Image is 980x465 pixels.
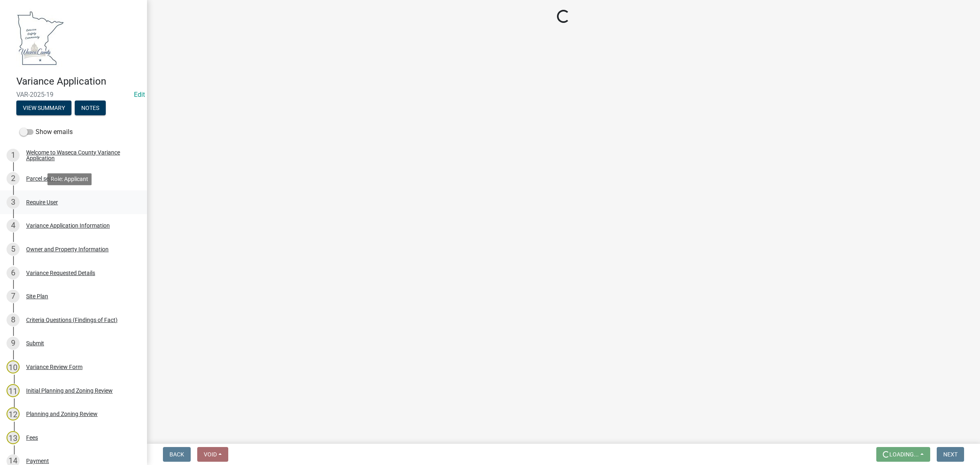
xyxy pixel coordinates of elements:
[7,407,20,420] div: 12
[26,293,48,299] div: Site Plan
[7,149,20,162] div: 1
[75,101,106,115] button: Notes
[7,172,20,185] div: 2
[7,360,20,373] div: 10
[16,101,71,115] button: View Summary
[7,266,20,279] div: 6
[7,431,20,444] div: 13
[16,9,65,67] img: Waseca County, Minnesota
[7,290,20,303] div: 7
[16,91,131,98] span: VAR-2025-19
[26,435,38,440] div: Fees
[937,447,964,462] button: Next
[134,91,145,98] wm-modal-confirm: Edit Application Number
[204,451,217,458] span: Void
[7,219,20,232] div: 4
[169,451,184,458] span: Back
[7,384,20,397] div: 11
[26,246,109,252] div: Owner and Property Information
[26,340,44,346] div: Submit
[26,270,95,276] div: Variance Requested Details
[876,447,930,462] button: Loading...
[16,76,140,87] h4: Variance Application
[26,150,134,161] div: Welcome to Waseca County Variance Application
[20,127,73,137] label: Show emails
[197,447,228,462] button: Void
[75,105,106,112] wm-modal-confirm: Notes
[163,447,191,462] button: Back
[26,388,113,393] div: Initial Planning and Zoning Review
[7,313,20,326] div: 8
[26,411,98,417] div: Planning and Zoning Review
[7,243,20,256] div: 5
[26,223,110,228] div: Variance Application Information
[7,337,20,350] div: 9
[26,176,60,181] div: Parcel search
[47,173,91,185] div: Role: Applicant
[7,196,20,209] div: 3
[26,458,49,464] div: Payment
[26,199,58,205] div: Require User
[134,91,145,98] a: Edit
[943,451,958,458] span: Next
[889,451,919,458] span: Loading...
[26,364,82,370] div: Variance Review Form
[26,317,118,323] div: Criteria Questions (Findings of Fact)
[16,105,71,112] wm-modal-confirm: Summary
